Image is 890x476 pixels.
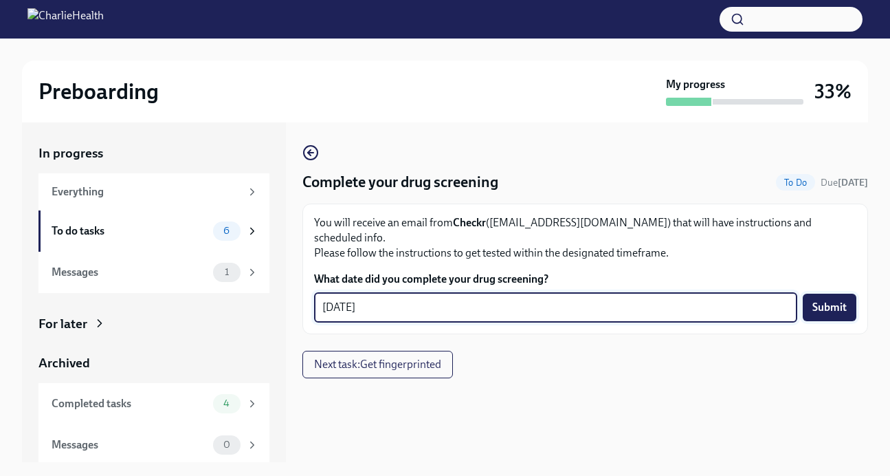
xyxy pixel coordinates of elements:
[27,8,104,30] img: CharlieHealth
[38,210,269,252] a: To do tasks6
[302,351,453,378] button: Next task:Get fingerprinted
[216,267,237,277] span: 1
[52,265,208,280] div: Messages
[38,144,269,162] a: In progress
[215,226,238,236] span: 6
[38,315,87,333] div: For later
[838,177,868,188] strong: [DATE]
[52,396,208,411] div: Completed tasks
[302,172,498,193] h4: Complete your drug screening
[52,437,208,453] div: Messages
[314,215,856,261] p: You will receive an email from ([EMAIL_ADDRESS][DOMAIN_NAME]) that will have instructions and sch...
[38,424,269,466] a: Messages0
[666,77,725,92] strong: My progress
[453,216,486,229] strong: Checkr
[215,398,238,409] span: 4
[314,358,441,371] span: Next task : Get fingerprinted
[821,177,868,188] span: Due
[776,177,815,188] span: To Do
[52,184,241,199] div: Everything
[814,79,852,104] h3: 33%
[803,294,856,321] button: Submit
[38,78,159,105] h2: Preboarding
[314,272,856,287] label: What date did you complete your drug screening?
[812,301,847,314] span: Submit
[215,440,238,450] span: 0
[38,173,269,210] a: Everything
[322,299,789,316] textarea: [DATE]
[38,315,269,333] a: For later
[52,224,208,239] div: To do tasks
[38,383,269,424] a: Completed tasks4
[38,354,269,372] a: Archived
[38,252,269,293] a: Messages1
[821,176,868,189] span: September 1st, 2025 09:00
